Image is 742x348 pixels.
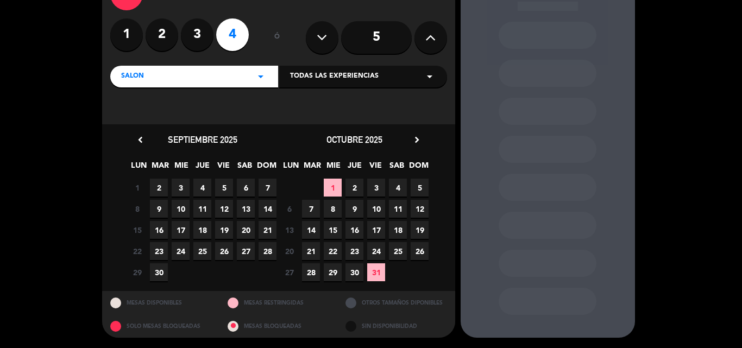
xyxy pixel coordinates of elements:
span: MIE [324,159,342,177]
span: 19 [215,221,233,239]
span: 18 [193,221,211,239]
span: 9 [150,200,168,218]
span: 10 [172,200,190,218]
span: 13 [237,200,255,218]
span: 23 [345,242,363,260]
i: chevron_left [135,134,146,145]
span: MAR [151,159,169,177]
span: 1 [324,179,342,197]
span: 26 [215,242,233,260]
span: JUE [193,159,211,177]
span: 20 [237,221,255,239]
span: VIE [215,159,232,177]
span: 9 [345,200,363,218]
span: 13 [280,221,298,239]
span: 7 [302,200,320,218]
div: ó [260,18,295,56]
span: 15 [128,221,146,239]
div: SOLO MESAS BLOQUEADAS [102,314,220,338]
label: 2 [146,18,178,51]
span: MAR [303,159,321,177]
span: 27 [237,242,255,260]
span: VIE [367,159,385,177]
span: 17 [367,221,385,239]
span: 16 [150,221,168,239]
span: 11 [389,200,407,218]
label: 3 [181,18,213,51]
span: 29 [324,263,342,281]
span: 2 [345,179,363,197]
span: 21 [259,221,276,239]
span: 7 [259,179,276,197]
span: 5 [215,179,233,197]
span: 3 [367,179,385,197]
span: 30 [345,263,363,281]
span: 22 [128,242,146,260]
span: 3 [172,179,190,197]
span: octubre 2025 [326,134,382,145]
div: MESAS BLOQUEADAS [219,314,337,338]
div: MESAS RESTRINGIDAS [219,291,337,314]
span: 30 [150,263,168,281]
span: MIE [172,159,190,177]
span: 28 [259,242,276,260]
span: LUN [282,159,300,177]
span: 31 [367,263,385,281]
span: DOM [409,159,427,177]
i: arrow_drop_down [423,70,436,83]
span: 27 [280,263,298,281]
i: chevron_right [411,134,423,145]
span: LUN [130,159,148,177]
span: septiembre 2025 [168,134,237,145]
span: 29 [128,263,146,281]
span: 26 [411,242,429,260]
span: 17 [172,221,190,239]
span: 12 [411,200,429,218]
span: 16 [345,221,363,239]
span: 15 [324,221,342,239]
span: SAB [236,159,254,177]
span: Todas las experiencias [290,71,379,82]
div: MESAS DISPONIBLES [102,291,220,314]
span: 24 [172,242,190,260]
label: 1 [110,18,143,51]
span: 4 [389,179,407,197]
span: 12 [215,200,233,218]
span: 5 [411,179,429,197]
span: 4 [193,179,211,197]
div: OTROS TAMAÑOS DIPONIBLES [337,291,455,314]
span: 1 [128,179,146,197]
span: 8 [324,200,342,218]
span: 24 [367,242,385,260]
span: 19 [411,221,429,239]
span: 6 [237,179,255,197]
span: 6 [280,200,298,218]
span: 11 [193,200,211,218]
span: 14 [259,200,276,218]
span: JUE [345,159,363,177]
span: DOM [257,159,275,177]
span: 25 [193,242,211,260]
span: 21 [302,242,320,260]
span: 28 [302,263,320,281]
span: 2 [150,179,168,197]
label: 4 [216,18,249,51]
span: 22 [324,242,342,260]
span: 20 [280,242,298,260]
span: 23 [150,242,168,260]
span: SALON [121,71,144,82]
div: SIN DISPONIBILIDAD [337,314,455,338]
span: 8 [128,200,146,218]
span: 14 [302,221,320,239]
i: arrow_drop_down [254,70,267,83]
span: 10 [367,200,385,218]
span: 25 [389,242,407,260]
span: SAB [388,159,406,177]
span: 18 [389,221,407,239]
